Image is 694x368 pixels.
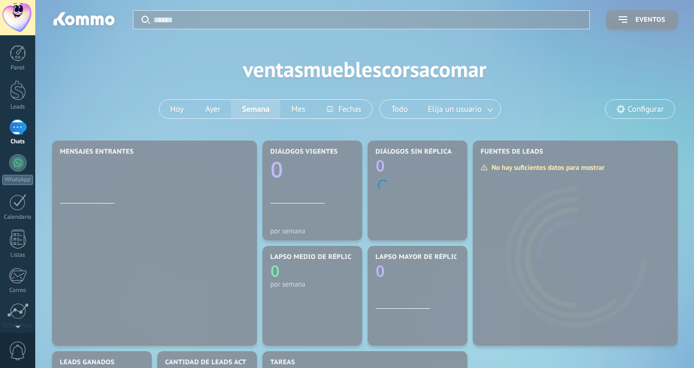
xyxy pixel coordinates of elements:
[2,287,34,294] div: Correo
[2,65,34,72] div: Panel
[2,138,34,145] div: Chats
[2,104,34,111] div: Leads
[2,252,34,259] div: Listas
[2,175,33,185] div: WhatsApp
[2,214,34,221] div: Calendario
